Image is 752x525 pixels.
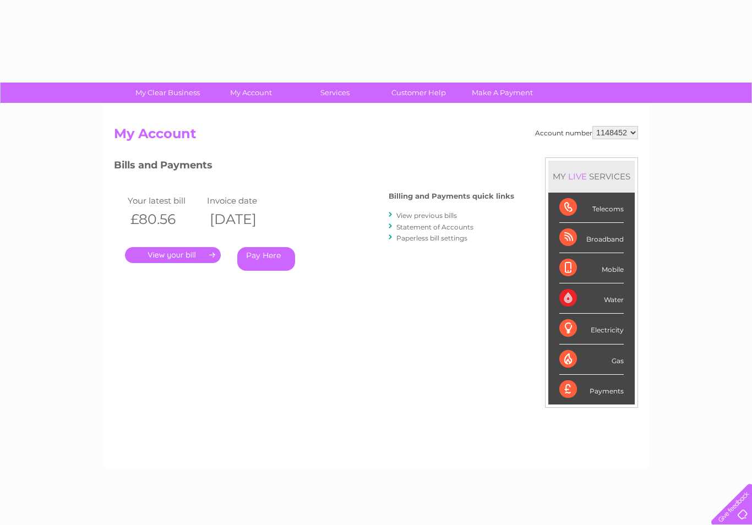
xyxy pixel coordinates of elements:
td: Invoice date [204,193,284,208]
div: Telecoms [559,193,624,223]
a: My Clear Business [122,83,213,103]
a: . [125,247,221,263]
th: [DATE] [204,208,284,231]
div: Account number [535,126,638,139]
th: £80.56 [125,208,204,231]
div: LIVE [566,171,589,182]
h4: Billing and Payments quick links [389,192,514,200]
div: Payments [559,375,624,404]
a: Make A Payment [457,83,548,103]
div: MY SERVICES [548,161,635,192]
div: Broadband [559,223,624,253]
a: Customer Help [373,83,464,103]
div: Electricity [559,314,624,344]
a: Services [290,83,380,103]
td: Your latest bill [125,193,204,208]
div: Water [559,283,624,314]
div: Gas [559,344,624,375]
a: View previous bills [396,211,457,220]
h2: My Account [114,126,638,147]
h3: Bills and Payments [114,157,514,177]
a: My Account [206,83,297,103]
a: Pay Here [237,247,295,271]
a: Paperless bill settings [396,234,467,242]
div: Mobile [559,253,624,283]
a: Statement of Accounts [396,223,473,231]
